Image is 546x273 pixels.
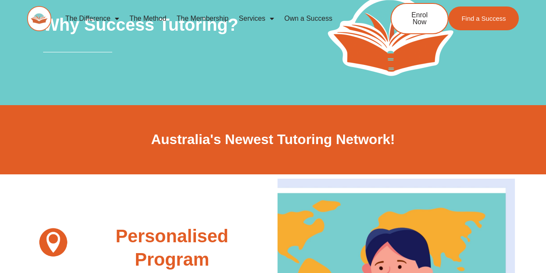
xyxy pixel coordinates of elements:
[234,9,279,29] a: Services
[124,9,171,29] a: The Method
[60,9,362,29] nav: Menu
[79,225,264,272] h2: Personalised Program
[461,15,506,22] span: Find a Success
[60,9,124,29] a: The Difference
[279,9,338,29] a: Own a Success
[391,3,448,34] a: Enrol Now
[32,131,515,149] h2: Australia's Newest Tutoring Network!
[404,12,435,26] span: Enrol Now
[171,9,234,29] a: The Membership
[448,6,519,30] a: Find a Success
